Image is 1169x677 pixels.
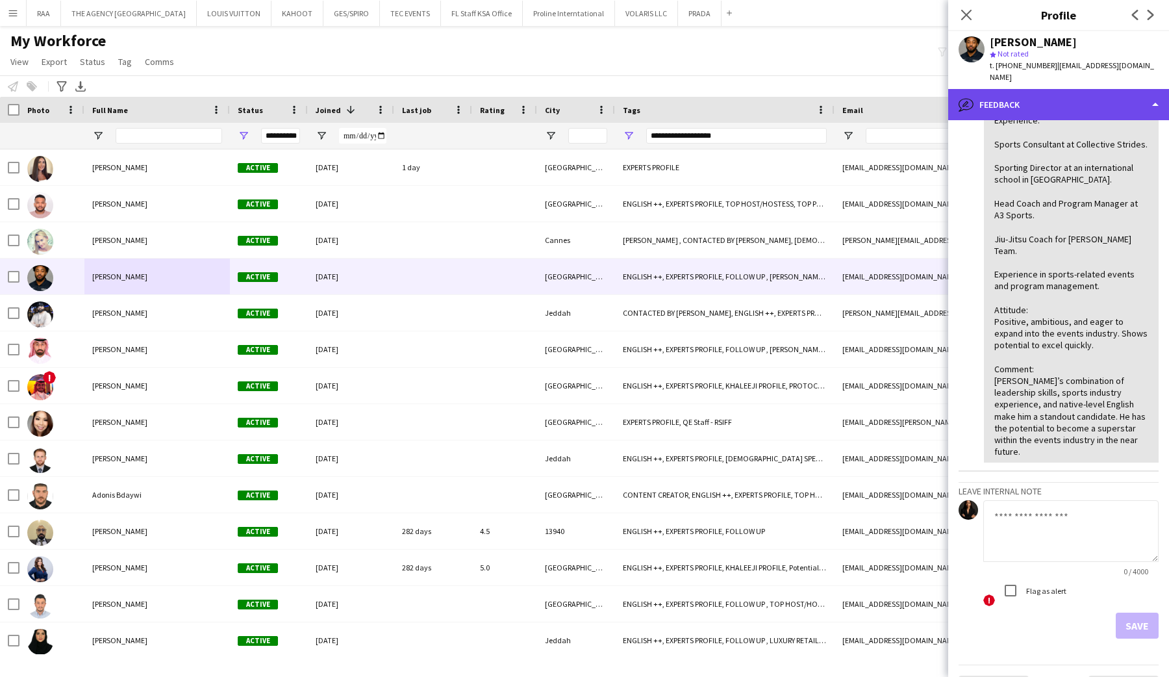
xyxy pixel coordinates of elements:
[92,199,147,209] span: [PERSON_NAME]
[92,563,147,572] span: [PERSON_NAME]
[615,149,835,185] div: EXPERTS PROFILE
[238,381,278,391] span: Active
[835,295,1094,331] div: [PERSON_NAME][EMAIL_ADDRESS][DOMAIN_NAME]
[615,295,835,331] div: CONTACTED BY [PERSON_NAME], ENGLISH ++, EXPERTS PROFILE, TOP PROMOTER, TOP [PERSON_NAME]
[615,586,835,622] div: ENGLISH ++, EXPERTS PROFILE, FOLLOW UP , TOP HOST/HOSTESS, TOP PROMOTER, TOP [PERSON_NAME], [DEMO...
[615,222,835,258] div: [PERSON_NAME] , CONTACTED BY [PERSON_NAME], [DEMOGRAPHIC_DATA] ++, EXPERTS PROFILE, FRENCH SPEAKE...
[308,259,394,294] div: [DATE]
[615,622,835,658] div: ENGLISH ++, EXPERTS PROFILE, FOLLOW UP , LUXURY RETAIL, TOP HOST/HOSTESS, TOP PROMOTER, TOP [PERS...
[27,192,53,218] img: AbuElgasim Salih
[1113,567,1159,576] span: 0 / 4000
[835,368,1094,403] div: [EMAIL_ADDRESS][DOMAIN_NAME]
[835,331,1094,367] div: [EMAIL_ADDRESS][DOMAIN_NAME]
[308,622,394,658] div: [DATE]
[990,60,1154,82] span: | [EMAIL_ADDRESS][DOMAIN_NAME]
[537,622,615,658] div: Jeddah
[92,417,147,427] span: [PERSON_NAME]
[308,331,394,367] div: [DATE]
[10,56,29,68] span: View
[27,520,53,546] img: Eltahir Isam
[394,550,472,585] div: 282 days
[998,49,1029,58] span: Not rated
[835,622,1094,658] div: [EMAIL_ADDRESS][DOMAIN_NAME]
[615,441,835,476] div: ENGLISH ++, EXPERTS PROFILE, [DEMOGRAPHIC_DATA] SPEAKER
[27,338,53,364] img: Meshari Alduhaymi
[27,629,53,655] img: Raghad Munshi
[537,259,615,294] div: [GEOGRAPHIC_DATA]
[36,53,72,70] a: Export
[238,309,278,318] span: Active
[537,368,615,403] div: [GEOGRAPHIC_DATA]
[238,105,263,115] span: Status
[27,411,53,437] img: Sharon Long
[835,477,1094,513] div: [EMAIL_ADDRESS][DOMAIN_NAME]
[537,550,615,585] div: [GEOGRAPHIC_DATA]
[959,485,1159,497] h3: Leave internal note
[27,1,61,26] button: RAA
[238,454,278,464] span: Active
[238,418,278,428] span: Active
[537,331,615,367] div: [GEOGRAPHIC_DATA]
[27,483,53,509] img: Adonis Bdaywi
[92,235,147,245] span: [PERSON_NAME]
[27,105,49,115] span: Photo
[441,1,523,26] button: FL Staff KSA Office
[537,295,615,331] div: Jeddah
[537,149,615,185] div: [GEOGRAPHIC_DATA]
[948,89,1169,120] div: Feedback
[238,199,278,209] span: Active
[308,513,394,549] div: [DATE]
[568,128,607,144] input: City Filter Input
[339,128,386,144] input: Joined Filter Input
[523,1,615,26] button: Proline Interntational
[10,31,106,51] span: My Workforce
[835,259,1094,294] div: [EMAIL_ADDRESS][DOMAIN_NAME]
[113,53,137,70] a: Tag
[61,1,197,26] button: THE AGENCY [GEOGRAPHIC_DATA]
[835,404,1094,440] div: [EMAIL_ADDRESS][PERSON_NAME][DOMAIN_NAME]
[140,53,179,70] a: Comms
[480,105,505,115] span: Rating
[615,1,678,26] button: VOLARIS LLC
[308,186,394,222] div: [DATE]
[92,526,147,536] span: [PERSON_NAME]
[615,513,835,549] div: ENGLISH ++, EXPERTS PROFILE, FOLLOW UP
[990,60,1057,70] span: t. [PHONE_NUMBER]
[316,105,341,115] span: Joined
[92,599,147,609] span: [PERSON_NAME]
[271,1,323,26] button: KAHOOT
[92,453,147,463] span: [PERSON_NAME]
[835,513,1094,549] div: [EMAIL_ADDRESS][DOMAIN_NAME]
[238,600,278,609] span: Active
[92,162,147,172] span: [PERSON_NAME]
[27,556,53,582] img: Norah Alsaja
[537,441,615,476] div: Jeddah
[238,636,278,646] span: Active
[238,272,278,282] span: Active
[948,6,1169,23] h3: Profile
[118,56,132,68] span: Tag
[835,222,1094,258] div: [PERSON_NAME][EMAIL_ADDRESS][DOMAIN_NAME]
[308,149,394,185] div: [DATE]
[537,477,615,513] div: [GEOGRAPHIC_DATA]
[308,441,394,476] div: [DATE]
[80,56,105,68] span: Status
[27,265,53,291] img: Mahmoud Henderson
[537,186,615,222] div: [GEOGRAPHIC_DATA]
[308,477,394,513] div: [DATE]
[615,477,835,513] div: CONTENT CREATOR, ENGLISH ++, EXPERTS PROFILE, TOP HOST/HOSTESS, TOP PROMOTER, TOP SUPERVISOR, TOP...
[1024,585,1066,595] label: Flag as alert
[92,130,104,142] button: Open Filter Menu
[537,586,615,622] div: [GEOGRAPHIC_DATA]
[145,56,174,68] span: Comms
[394,149,472,185] div: 1 day
[197,1,271,26] button: LOUIS VUITTON
[615,259,835,294] div: ENGLISH ++, EXPERTS PROFILE, FOLLOW UP , [PERSON_NAME] PROFILE, TOP HOST/HOSTESS, TOP PROMOTER, T...
[678,1,722,26] button: PRADA
[615,550,835,585] div: ENGLISH ++, EXPERTS PROFILE, KHALEEJI PROFILE, Potential Supervisor Training, [DEMOGRAPHIC_DATA] ...
[308,368,394,403] div: [DATE]
[842,105,863,115] span: Email
[472,550,537,585] div: 5.0
[308,586,394,622] div: [DATE]
[835,186,1094,222] div: [EMAIL_ADDRESS][DOMAIN_NAME]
